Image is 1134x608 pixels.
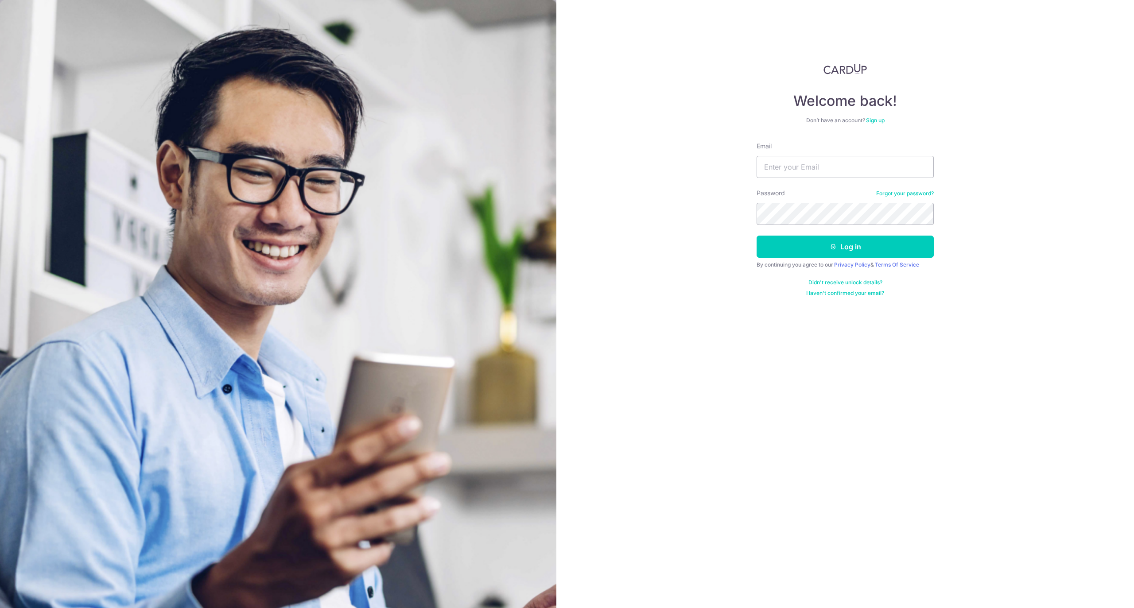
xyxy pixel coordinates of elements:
a: Sign up [866,117,885,124]
label: Email [757,142,772,151]
div: By continuing you agree to our & [757,261,934,268]
h4: Welcome back! [757,92,934,110]
a: Forgot your password? [876,190,934,197]
div: Don’t have an account? [757,117,934,124]
img: CardUp Logo [823,64,867,74]
a: Didn't receive unlock details? [808,279,882,286]
a: Privacy Policy [834,261,870,268]
input: Enter your Email [757,156,934,178]
a: Terms Of Service [875,261,919,268]
button: Log in [757,236,934,258]
label: Password [757,189,785,198]
a: Haven't confirmed your email? [806,290,884,297]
